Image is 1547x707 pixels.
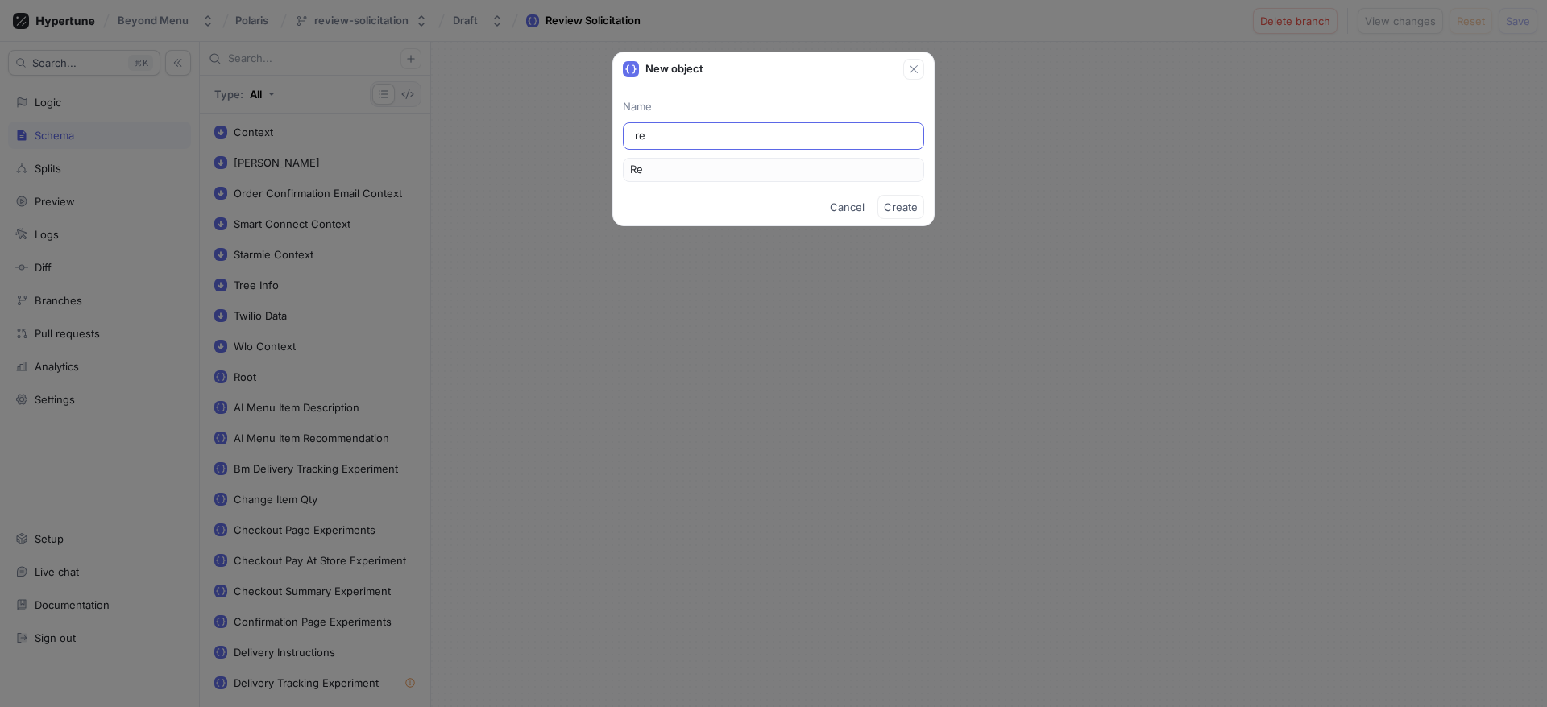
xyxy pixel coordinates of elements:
button: Cancel [823,195,871,219]
span: Create [884,202,918,212]
button: Create [877,195,924,219]
input: Enter a name for this object [635,128,912,144]
p: New object [645,61,703,77]
span: Cancel [830,202,865,212]
p: Name [623,99,924,115]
